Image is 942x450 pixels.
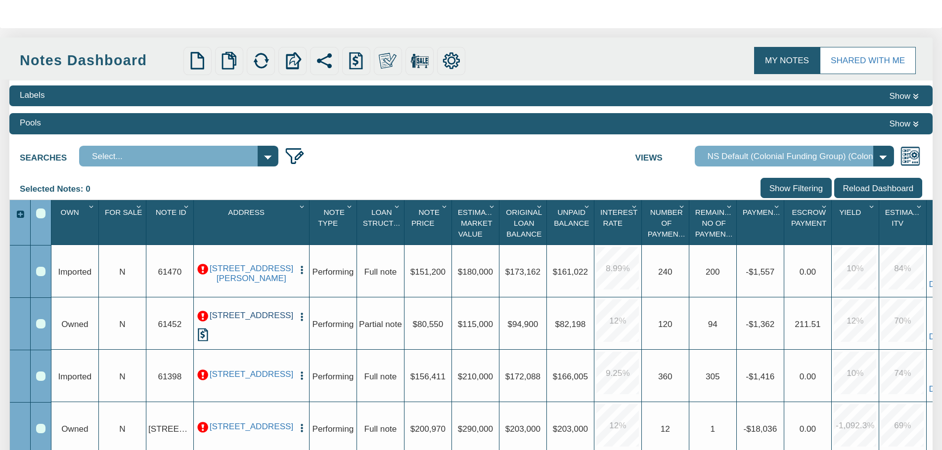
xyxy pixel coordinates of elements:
div: Sort None [359,204,404,241]
div: Sort None [502,204,546,241]
img: views.png [900,146,921,166]
img: for_sale.png [410,52,428,70]
div: Column Menu [344,200,356,212]
span: Imported [58,371,92,381]
img: share.svg [315,52,333,70]
img: settings.png [443,52,460,70]
span: -$1,362 [746,319,774,329]
div: 69.0 [881,404,924,447]
div: Sort None [692,204,736,241]
span: 1120 Oakwood Ave Huntsville, AL [148,424,232,434]
span: Owned [61,319,88,329]
div: Column Menu [181,200,192,212]
a: 1609 Cruft St., Indianapolis, IN, 46203 [210,310,293,321]
div: Sort None [149,204,193,241]
div: Note Type Sort None [312,204,357,241]
div: 84.0 [881,247,924,289]
img: cell-menu.png [297,370,307,381]
span: 0.00 [800,424,816,434]
img: copy.png [220,52,238,70]
span: Performing [312,424,354,434]
div: Payment(P&I) Sort None [739,204,784,241]
div: Remaining No Of Payments Sort None [692,204,736,241]
span: Estimated Market Value [458,208,500,238]
span: Imported [58,267,92,277]
div: Estimated Itv Sort None [882,204,926,241]
span: 120 [658,319,673,329]
img: edit_filter_icon.png [284,146,305,166]
span: $82,198 [555,319,585,329]
span: Note Price [411,208,440,227]
div: Interest Rate Sort None [597,204,641,241]
span: 61398 [158,371,182,381]
div: Note Id Sort None [149,204,193,241]
div: Note Price Sort None [407,204,451,241]
span: $210,000 [458,371,493,381]
div: Loan Structure Sort None [359,204,404,241]
div: Original Loan Balance Sort None [502,204,546,241]
img: history.png [347,52,365,70]
span: -$1,557 [746,267,774,277]
div: 10.0 [834,247,876,289]
img: refresh.png [252,52,270,70]
div: Address Sort None [196,204,309,241]
span: Note Id [156,208,186,216]
span: 211.51 [795,319,820,329]
span: 1 [711,424,716,434]
span: Performing [312,267,354,277]
div: 12.0 [596,299,639,342]
button: Press to open the note menu [297,369,307,381]
div: Pools [20,117,41,128]
span: Escrow Payment [791,208,826,227]
img: new.png [188,52,206,70]
span: Full note [364,267,397,277]
span: 61470 [158,267,182,277]
div: Sort None [454,204,499,241]
span: $200,970 [410,424,446,434]
div: -1092.3 [834,404,876,447]
span: $115,000 [458,319,493,329]
span: Estimated Itv [885,208,928,227]
div: Own Sort None [54,204,98,241]
div: Sort None [196,204,309,241]
span: Payment(P&I) [743,208,795,216]
div: Sort None [787,204,831,241]
input: Reload Dashboard [834,178,922,199]
span: N [119,424,125,434]
a: 5032 Elaine St, Indianapolis, IN, 46224 [210,263,293,284]
div: Column Menu [134,200,145,212]
div: Escrow Payment Sort None [787,204,831,241]
span: Note Type [318,208,345,227]
span: 94 [708,319,718,329]
div: Column Menu [582,200,593,212]
img: cell-menu.png [297,423,307,433]
button: Press to open the note menu [297,421,307,433]
div: For Sale Sort None [101,204,146,241]
button: Press to open the note menu [297,310,307,322]
span: 200 [706,267,720,277]
div: Column Menu [866,200,878,212]
span: N [119,267,125,277]
span: $94,900 [507,319,538,329]
button: Press to open the note menu [297,263,307,275]
div: Select All [36,208,45,218]
input: Show Filtering [761,178,832,199]
div: Sort None [644,204,689,241]
div: Estimated Market Value Sort None [454,204,499,241]
span: 240 [658,267,673,277]
a: 5130 Ridgeton Dr, Houston, TX, 77053 [210,369,293,379]
button: Show [886,89,922,103]
div: 74.0 [881,352,924,394]
div: Notes Dashboard [20,50,180,71]
div: Number Of Payments Sort None [644,204,689,241]
span: $173,162 [505,267,540,277]
span: Original Loan Balance [506,208,542,238]
span: $166,005 [553,371,588,381]
span: 0.00 [800,371,816,381]
span: Partial note [359,319,402,329]
span: Full note [364,371,397,381]
div: Sort None [407,204,451,241]
span: Loan Structure [363,208,409,227]
span: 61452 [158,319,182,329]
div: Sort None [834,204,879,241]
